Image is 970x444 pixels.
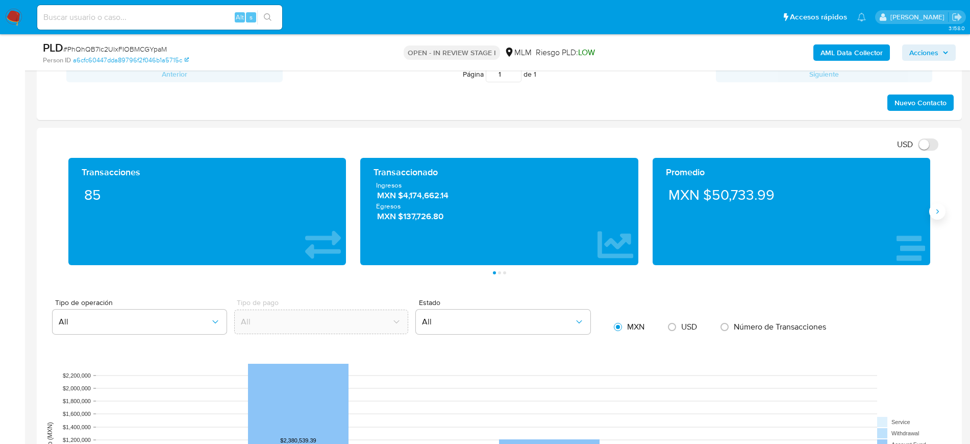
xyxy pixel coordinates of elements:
div: MLM [504,47,532,58]
button: search-icon [257,10,278,25]
a: a6cfc60447dda89796f2f046b1a5715c [73,56,189,65]
b: AML Data Collector [820,44,883,61]
span: Riesgo PLD: [536,47,595,58]
span: s [250,12,253,22]
span: 3.158.0 [949,24,965,32]
span: Accesos rápidos [790,12,847,22]
p: OPEN - IN REVIEW STAGE I [404,45,500,60]
button: AML Data Collector [813,44,890,61]
span: Acciones [909,44,938,61]
button: Siguiente [716,66,932,82]
span: 1 [534,69,536,79]
span: # PhQhQB7lc2UlxFIOBMCGYpaM [63,44,167,54]
span: LOW [578,46,595,58]
a: Salir [952,12,962,22]
span: Página de [463,66,536,82]
input: Buscar usuario o caso... [37,11,282,24]
p: diego.gardunorosas@mercadolibre.com.mx [890,12,948,22]
span: Nuevo Contacto [894,96,947,110]
span: Alt [236,12,244,22]
b: Person ID [43,56,71,65]
button: Anterior [66,66,283,82]
b: PLD [43,39,63,56]
a: Notificaciones [857,13,866,21]
button: Acciones [902,44,956,61]
button: Nuevo Contacto [887,95,954,111]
